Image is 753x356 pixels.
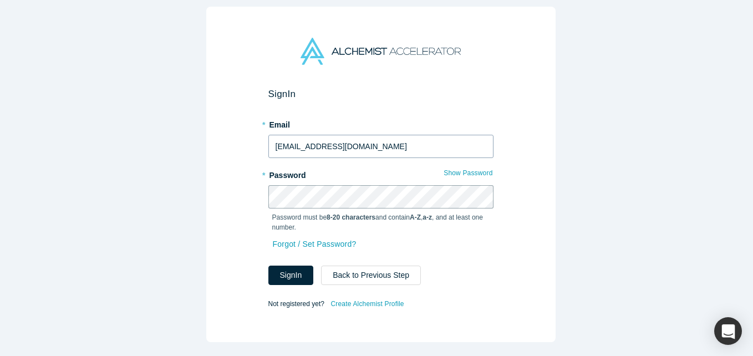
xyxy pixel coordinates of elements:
[327,213,375,221] strong: 8-20 characters
[272,212,490,232] p: Password must be and contain , , and at least one number.
[301,38,460,65] img: Alchemist Accelerator Logo
[268,115,493,131] label: Email
[330,297,404,311] a: Create Alchemist Profile
[272,235,357,254] a: Forgot / Set Password?
[268,300,324,308] span: Not registered yet?
[268,266,314,285] button: SignIn
[268,88,493,100] h2: Sign In
[321,266,421,285] button: Back to Previous Step
[443,166,493,180] button: Show Password
[268,166,493,181] label: Password
[423,213,432,221] strong: a-z
[410,213,421,221] strong: A-Z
